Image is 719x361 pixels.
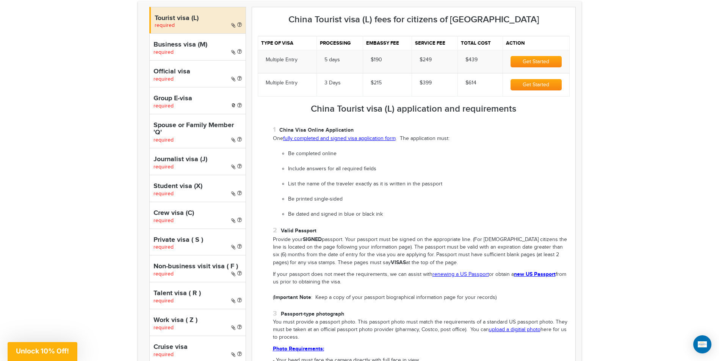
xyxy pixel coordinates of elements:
[324,57,340,63] span: 5 days
[273,319,570,341] p: You must provide a passport photo. This passport photo must match the requirements of a standard ...
[273,236,570,267] p: Provide your passport. Your passport must be signed on the appropriate line. (For [DEMOGRAPHIC_DA...
[465,57,478,63] span: $439
[154,137,174,143] span: required
[420,57,432,63] span: $249
[154,352,174,358] span: required
[324,80,341,86] span: 3 Days
[154,49,174,55] span: required
[420,80,432,86] span: $399
[154,41,242,49] h4: Business visa (M)
[154,244,174,250] span: required
[154,317,242,324] h4: Work visa ( Z )
[371,57,382,63] span: $190
[155,22,175,28] span: required
[371,80,382,86] span: $215
[154,237,242,244] h4: Private visa ( S )
[279,127,354,133] strong: China Visa Online Application
[154,122,242,137] h4: Spouse or Family Member 'Q'
[288,180,570,188] li: List the name of the traveler exactly as it is written in the passport
[154,218,174,224] span: required
[154,191,174,197] span: required
[288,211,570,218] li: Be dated and signed in blue or black ink
[266,57,298,63] span: Multiple Entry
[258,104,570,114] h3: China Tourist visa (L) application and requirements
[288,150,570,158] li: Be completed online
[303,236,322,243] strong: SIGNED
[154,290,242,297] h4: Talent visa ( R )
[154,298,174,304] span: required
[693,335,711,353] div: Open Intercom Messenger
[273,271,570,302] p: If your passport does not meet the requirements, we can assist with or obtain a from us prior to ...
[154,76,174,82] span: required
[154,103,174,109] span: required
[155,15,242,22] h4: Tourist visa (L)
[432,271,489,277] a: renewing a US Passport
[154,68,242,76] h4: Official visa
[154,271,174,277] span: required
[514,271,556,277] a: new US Passport
[154,156,242,163] h4: Journalist visa (J)
[412,36,458,50] th: Service fee
[288,196,570,203] li: Be printed single-sided
[391,259,406,266] strong: VISAS
[154,325,174,331] span: required
[511,56,561,67] button: Get Started
[316,36,363,50] th: Processing
[511,82,561,88] a: Get Started
[281,311,344,317] strong: Passport-type photograph
[154,263,242,271] h4: Non-business visit visa ( F )
[274,294,311,300] strong: Important Note
[281,227,316,234] strong: Valid Passport
[288,165,570,173] li: Include answers for all required fields
[457,36,503,50] th: Total cost
[363,36,412,50] th: Embassy fee
[511,59,561,65] a: Get Started
[154,95,242,103] h4: Group E-visa
[489,327,540,333] a: upload a digitial photo
[8,342,77,361] div: Unlock 10% Off!
[465,80,476,86] span: $614
[273,346,324,352] a: Photo Requirements:
[266,80,298,86] span: Multiple Entry
[258,36,316,50] th: Type of visa
[16,347,69,355] span: Unlock 10% Off!
[258,15,570,25] h3: China Tourist visa (L) fees for citizens of [GEOGRAPHIC_DATA]
[273,135,570,143] p: One . The application must:
[503,36,569,50] th: Action
[154,210,242,217] h4: Crew visa (C)
[154,183,242,190] h4: Student visa (X)
[283,135,396,142] a: fully completed and signed visa application form
[154,344,242,351] h4: Cruise visa
[154,164,174,170] span: required
[511,79,561,90] button: Get Started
